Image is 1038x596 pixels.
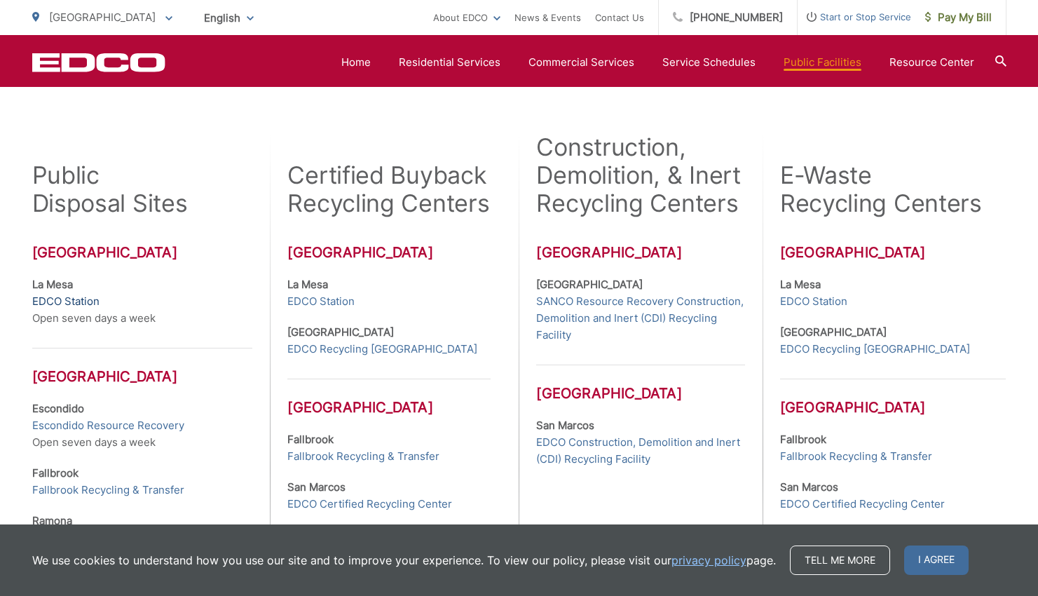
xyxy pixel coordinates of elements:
[514,9,581,26] a: News & Events
[536,434,744,468] a: EDCO Construction, Demolition and Inert (CDI) Recycling Facility
[287,244,491,261] h3: [GEOGRAPHIC_DATA]
[32,348,253,385] h3: [GEOGRAPHIC_DATA]
[904,546,969,575] span: I agree
[780,244,1006,261] h3: [GEOGRAPHIC_DATA]
[32,293,100,310] a: EDCO Station
[780,293,847,310] a: EDCO Station
[341,54,371,71] a: Home
[528,54,634,71] a: Commercial Services
[780,448,932,465] a: Fallbrook Recycling & Transfer
[32,466,78,480] strong: Fallbrook
[399,54,500,71] a: Residential Services
[287,341,477,358] a: EDCO Recycling [GEOGRAPHIC_DATA]
[536,278,643,291] strong: [GEOGRAPHIC_DATA]
[32,402,84,415] strong: Escondido
[32,53,165,72] a: EDCD logo. Return to the homepage.
[287,379,491,416] h3: [GEOGRAPHIC_DATA]
[536,365,744,402] h3: [GEOGRAPHIC_DATA]
[780,433,826,446] strong: Fallbrook
[671,552,746,569] a: privacy policy
[287,325,394,339] strong: [GEOGRAPHIC_DATA]
[32,276,253,327] p: Open seven days a week
[790,546,890,575] a: Tell me more
[780,496,945,513] a: EDCO Certified Recycling Center
[784,54,861,71] a: Public Facilities
[780,341,970,358] a: EDCO Recycling [GEOGRAPHIC_DATA]
[662,54,756,71] a: Service Schedules
[536,133,744,217] h2: Construction, Demolition, & Inert Recycling Centers
[32,552,776,569] p: We use cookies to understand how you use our site and to improve your experience. To view our pol...
[32,514,72,527] strong: Ramona
[780,278,821,291] strong: La Mesa
[595,9,644,26] a: Contact Us
[536,419,594,432] strong: San Marcos
[287,278,328,291] strong: La Mesa
[287,293,355,310] a: EDCO Station
[889,54,974,71] a: Resource Center
[49,11,156,24] span: [GEOGRAPHIC_DATA]
[32,278,73,291] strong: La Mesa
[287,433,334,446] strong: Fallbrook
[287,480,346,494] strong: San Marcos
[193,6,264,30] span: English
[32,417,184,434] a: Escondido Resource Recovery
[287,161,491,217] h2: Certified Buyback Recycling Centers
[287,496,452,513] a: EDCO Certified Recycling Center
[433,9,500,26] a: About EDCO
[925,9,992,26] span: Pay My Bill
[536,293,744,344] a: SANCO Resource Recovery Construction, Demolition and Inert (CDI) Recycling Facility
[780,379,1006,416] h3: [GEOGRAPHIC_DATA]
[287,448,439,465] a: Fallbrook Recycling & Transfer
[32,244,253,261] h3: [GEOGRAPHIC_DATA]
[32,161,188,217] h2: Public Disposal Sites
[780,325,887,339] strong: [GEOGRAPHIC_DATA]
[780,480,838,494] strong: San Marcos
[780,161,982,217] h2: E-Waste Recycling Centers
[32,400,253,451] p: Open seven days a week
[536,244,744,261] h3: [GEOGRAPHIC_DATA]
[32,482,184,499] a: Fallbrook Recycling & Transfer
